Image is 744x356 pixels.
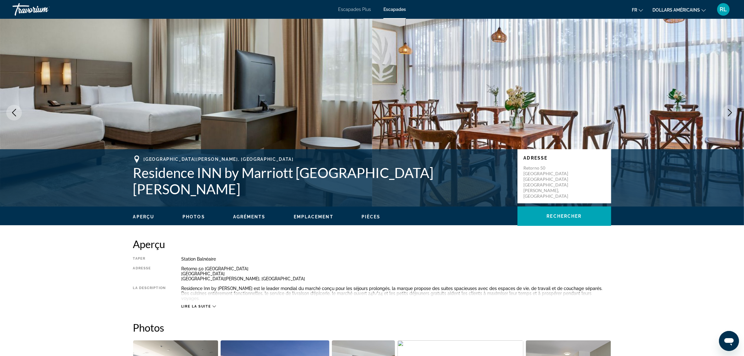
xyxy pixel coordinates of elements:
button: Previous image [6,105,22,120]
div: La description [133,286,166,301]
a: Escapades [383,7,406,12]
iframe: Bouton de lancement de la fenêtre de messagerie [719,331,739,351]
font: dollars américains [652,8,700,13]
button: Menu utilisateur [715,3,732,16]
button: Changer de langue [632,5,643,14]
div: Retorno 50 [GEOGRAPHIC_DATA] [GEOGRAPHIC_DATA] [GEOGRAPHIC_DATA][PERSON_NAME], [GEOGRAPHIC_DATA] [181,266,611,281]
button: Agréments [233,214,266,220]
font: fr [632,8,637,13]
span: [GEOGRAPHIC_DATA][PERSON_NAME], [GEOGRAPHIC_DATA] [144,157,294,162]
button: Lire la suite [181,304,216,309]
button: Aperçu [133,214,155,220]
button: Changer de devise [652,5,706,14]
h1: Residence INN by Marriott [GEOGRAPHIC_DATA][PERSON_NAME] [133,165,511,197]
div: Taper [133,257,166,262]
p: Retorno 50 [GEOGRAPHIC_DATA] [GEOGRAPHIC_DATA] [GEOGRAPHIC_DATA][PERSON_NAME], [GEOGRAPHIC_DATA] [524,165,574,199]
a: Travorium [12,1,75,18]
h2: Aperçu [133,238,611,250]
div: Residence Inn by [PERSON_NAME] est le leader mondial du marché conçu pour les séjours prolongés, ... [181,286,611,301]
span: Rechercher [547,214,582,219]
button: Pièces [362,214,381,220]
button: Photos [182,214,205,220]
div: Adresse [133,266,166,281]
button: Next image [722,105,738,120]
div: Station balnéaire [181,257,611,262]
span: Lire la suite [181,304,211,308]
h2: Photos [133,321,611,334]
button: Rechercher [517,206,611,226]
a: Escapades Plus [338,7,371,12]
p: Adresse [524,155,605,160]
button: Emplacement [294,214,333,220]
font: RL [720,6,727,13]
